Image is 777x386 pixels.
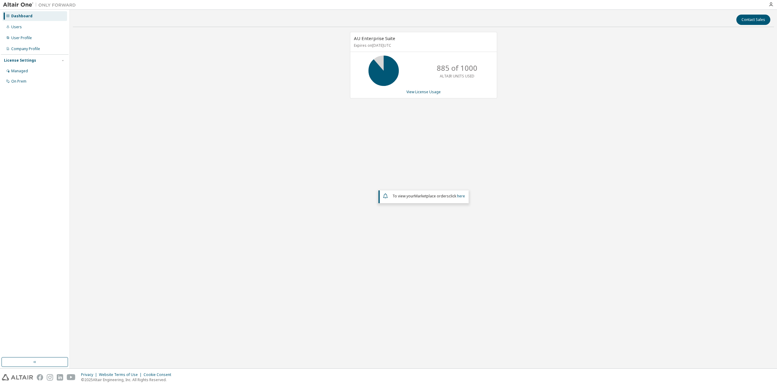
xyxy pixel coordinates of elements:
div: Users [11,25,22,29]
img: Altair One [3,2,79,8]
div: Privacy [81,372,99,377]
span: AU Enterprise Suite [354,35,395,41]
div: Website Terms of Use [99,372,144,377]
span: To view your click [392,193,465,199]
p: Expires on [DATE] UTC [354,43,492,48]
div: Company Profile [11,46,40,51]
div: Managed [11,69,28,73]
div: On Prem [11,79,26,84]
em: Marketplace orders [414,193,449,199]
p: 885 of 1000 [437,63,477,73]
a: here [457,193,465,199]
div: License Settings [4,58,36,63]
p: © 2025 Altair Engineering, Inc. All Rights Reserved. [81,377,175,382]
p: ALTAIR UNITS USED [440,73,474,79]
img: altair_logo.svg [2,374,33,381]
div: User Profile [11,36,32,40]
img: youtube.svg [67,374,76,381]
button: Contact Sales [736,15,770,25]
div: Dashboard [11,14,32,19]
img: instagram.svg [47,374,53,381]
img: linkedin.svg [57,374,63,381]
img: facebook.svg [37,374,43,381]
a: View License Usage [406,89,441,94]
div: Cookie Consent [144,372,175,377]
